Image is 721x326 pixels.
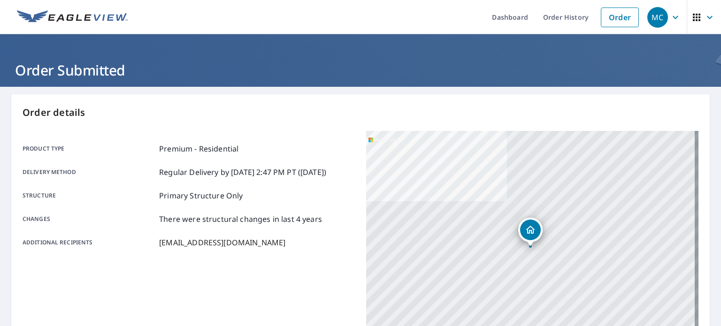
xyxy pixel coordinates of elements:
[23,167,155,178] p: Delivery method
[23,190,155,201] p: Structure
[23,143,155,154] p: Product type
[518,218,543,247] div: Dropped pin, building 1, Residential property, 6067 Pattillo Way Lithonia, GA 30058
[23,106,698,120] p: Order details
[159,237,285,248] p: [EMAIL_ADDRESS][DOMAIN_NAME]
[23,237,155,248] p: Additional recipients
[11,61,710,80] h1: Order Submitted
[17,10,128,24] img: EV Logo
[159,167,326,178] p: Regular Delivery by [DATE] 2:47 PM PT ([DATE])
[159,143,238,154] p: Premium - Residential
[159,213,322,225] p: There were structural changes in last 4 years
[647,7,668,28] div: MC
[23,213,155,225] p: Changes
[601,8,639,27] a: Order
[159,190,243,201] p: Primary Structure Only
